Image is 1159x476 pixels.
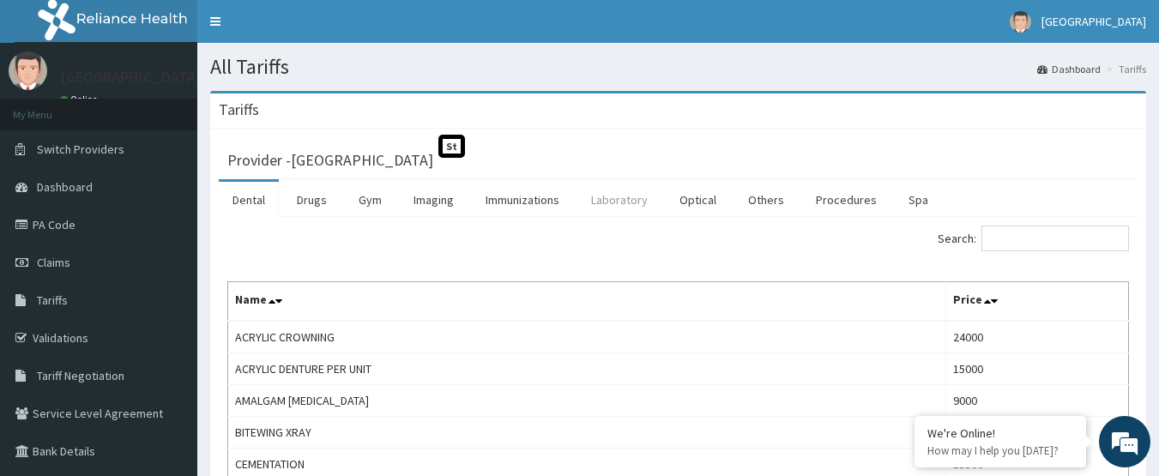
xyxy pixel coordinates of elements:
a: Immunizations [472,182,573,218]
td: ACRYLIC CROWNING [228,321,946,353]
img: User Image [9,51,47,90]
a: Dental [219,182,279,218]
th: Name [228,282,946,322]
p: [GEOGRAPHIC_DATA] [60,69,202,85]
a: Drugs [283,182,341,218]
td: 9000 [946,385,1129,417]
span: Tariffs [37,292,68,308]
a: Spa [895,182,942,218]
h3: Provider - [GEOGRAPHIC_DATA] [227,153,433,168]
td: ACRYLIC DENTURE PER UNIT [228,353,946,385]
th: Price [946,282,1129,322]
label: Search: [938,226,1129,251]
h3: Tariffs [219,102,259,117]
a: Optical [666,182,730,218]
a: Others [734,182,798,218]
li: Tariffs [1102,62,1146,76]
a: Online [60,93,101,105]
a: Laboratory [577,182,661,218]
span: St [438,135,465,158]
td: 24000 [946,321,1129,353]
a: Procedures [802,182,890,218]
div: We're Online! [927,425,1073,441]
img: User Image [1010,11,1031,33]
span: Tariff Negotiation [37,368,124,383]
a: Gym [345,182,395,218]
input: Search: [981,226,1129,251]
a: Dashboard [1037,62,1101,76]
a: Imaging [400,182,468,218]
p: How may I help you today? [927,443,1073,458]
td: BITEWING XRAY [228,417,946,449]
span: Switch Providers [37,142,124,157]
span: Dashboard [37,179,93,195]
td: AMALGAM [MEDICAL_DATA] [228,385,946,417]
td: 15000 [946,353,1129,385]
h1: All Tariffs [210,56,1146,78]
span: [GEOGRAPHIC_DATA] [1041,14,1146,29]
span: Claims [37,255,70,270]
